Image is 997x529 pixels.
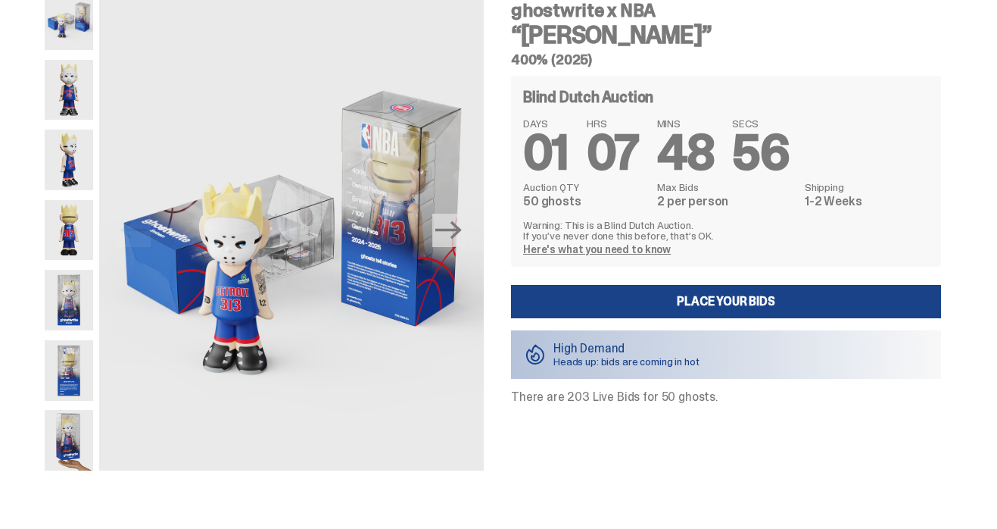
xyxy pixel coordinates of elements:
[587,118,639,129] span: HRS
[523,196,648,208] dd: 50 ghosts
[553,356,699,367] p: Heads up: bids are coming in hot
[45,130,93,190] img: Copy%20of%20Eminem_NBA_400_3.png
[657,196,796,208] dd: 2 per person
[45,340,93,401] img: Eminem_NBA_400_13.png
[45,200,93,261] img: Copy%20of%20Eminem_NBA_400_6.png
[587,121,639,184] span: 07
[732,118,789,129] span: SECS
[553,343,699,355] p: High Demand
[805,182,929,193] dt: Shipping
[523,118,569,129] span: DAYS
[657,182,796,193] dt: Max Bids
[511,391,941,403] p: There are 203 Live Bids for 50 ghosts.
[523,220,929,241] p: Warning: This is a Blind Dutch Auction. If you’ve never done this before, that’s OK.
[511,23,941,47] h3: “[PERSON_NAME]”
[523,182,648,193] dt: Auction QTY
[511,53,941,67] h5: 400% (2025)
[511,285,941,318] a: Place your Bids
[523,121,569,184] span: 01
[523,89,653,105] h4: Blind Dutch Auction
[732,121,789,184] span: 56
[511,2,941,20] h4: ghostwrite x NBA
[657,121,715,184] span: 48
[523,243,671,256] a: Here's what you need to know
[657,118,715,129] span: MINS
[45,410,93,471] img: eminem%20scale.png
[805,196,929,208] dd: 1-2 Weeks
[45,60,93,121] img: Copy%20of%20Eminem_NBA_400_1.png
[45,270,93,330] img: Eminem_NBA_400_12.png
[432,214,466,247] button: Next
